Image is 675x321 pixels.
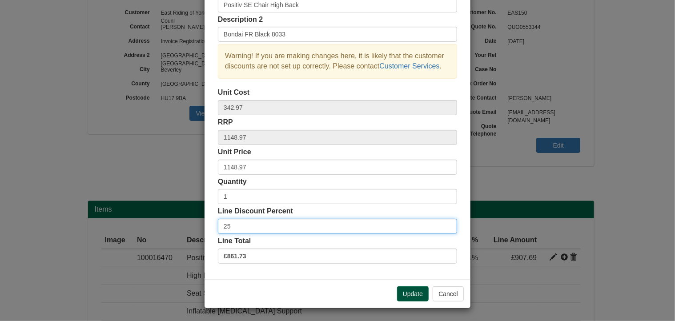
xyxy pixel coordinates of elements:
[433,286,464,301] button: Cancel
[379,62,439,70] a: Customer Services
[218,147,251,157] label: Unit Price
[218,236,251,246] label: Line Total
[397,286,429,301] button: Update
[218,88,249,98] label: Unit Cost
[218,177,247,187] label: Quantity
[218,249,457,264] label: £861.73
[218,44,457,79] div: Warning! If you are making changes here, it is likely that the customer discounts are not set up ...
[218,15,263,25] label: Description 2
[218,206,293,217] label: Line Discount Percent
[218,117,233,128] label: RRP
